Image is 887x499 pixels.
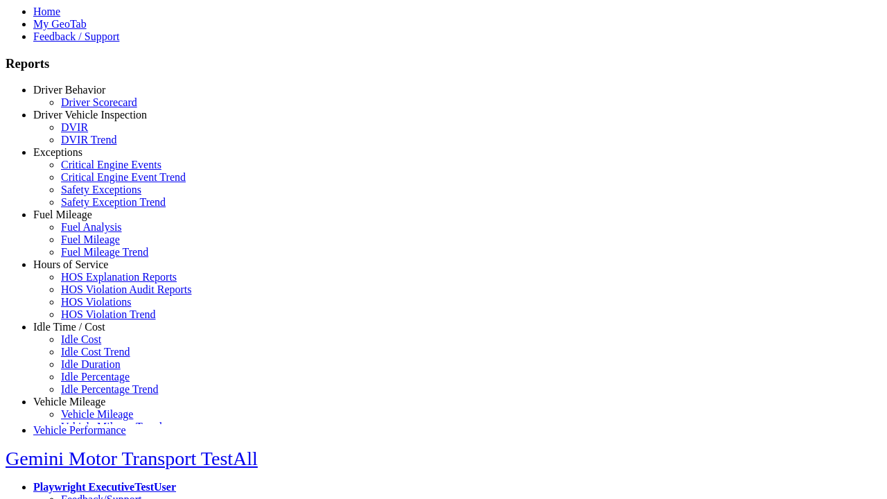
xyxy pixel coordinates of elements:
[61,333,101,345] a: Idle Cost
[61,271,177,283] a: HOS Explanation Reports
[33,321,105,333] a: Idle Time / Cost
[33,424,126,436] a: Vehicle Performance
[61,184,141,195] a: Safety Exceptions
[33,209,92,220] a: Fuel Mileage
[61,283,192,295] a: HOS Violation Audit Reports
[61,234,120,245] a: Fuel Mileage
[33,84,105,96] a: Driver Behavior
[61,221,122,233] a: Fuel Analysis
[61,246,148,258] a: Fuel Mileage Trend
[61,196,166,208] a: Safety Exception Trend
[61,308,156,320] a: HOS Violation Trend
[33,396,105,408] a: Vehicle Mileage
[61,358,121,370] a: Idle Duration
[33,259,108,270] a: Hours of Service
[61,383,158,395] a: Idle Percentage Trend
[6,56,881,71] h3: Reports
[33,109,147,121] a: Driver Vehicle Inspection
[33,146,82,158] a: Exceptions
[61,408,133,420] a: Vehicle Mileage
[61,371,130,383] a: Idle Percentage
[61,346,130,358] a: Idle Cost Trend
[6,448,258,469] a: Gemini Motor Transport TestAll
[61,296,131,308] a: HOS Violations
[61,159,161,170] a: Critical Engine Events
[61,121,88,133] a: DVIR
[61,134,116,146] a: DVIR Trend
[61,96,137,108] a: Driver Scorecard
[33,481,176,493] a: Playwright ExecutiveTestUser
[33,30,119,42] a: Feedback / Support
[61,421,162,432] a: Vehicle Mileage Trend
[33,6,60,17] a: Home
[33,18,87,30] a: My GeoTab
[61,171,186,183] a: Critical Engine Event Trend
